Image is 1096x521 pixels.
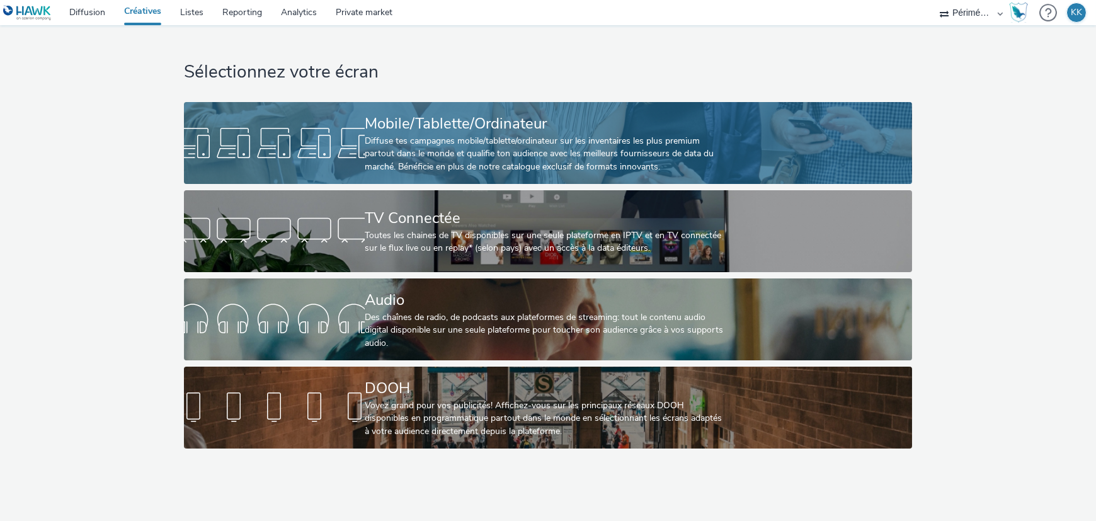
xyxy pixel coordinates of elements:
[184,102,911,184] a: Mobile/Tablette/OrdinateurDiffuse tes campagnes mobile/tablette/ordinateur sur les inventaires le...
[365,311,726,350] div: Des chaînes de radio, de podcasts aux plateformes de streaming: tout le contenu audio digital dis...
[184,190,911,272] a: TV ConnectéeToutes les chaines de TV disponibles sur une seule plateforme en IPTV et en TV connec...
[365,135,726,173] div: Diffuse tes campagnes mobile/tablette/ordinateur sur les inventaires les plus premium partout dan...
[3,5,52,21] img: undefined Logo
[365,289,726,311] div: Audio
[365,207,726,229] div: TV Connectée
[184,278,911,360] a: AudioDes chaînes de radio, de podcasts aux plateformes de streaming: tout le contenu audio digita...
[365,229,726,255] div: Toutes les chaines de TV disponibles sur une seule plateforme en IPTV et en TV connectée sur le f...
[365,113,726,135] div: Mobile/Tablette/Ordinateur
[1071,3,1082,22] div: KK
[365,377,726,399] div: DOOH
[365,399,726,438] div: Voyez grand pour vos publicités! Affichez-vous sur les principaux réseaux DOOH disponibles en pro...
[1009,3,1033,23] a: Hawk Academy
[184,367,911,449] a: DOOHVoyez grand pour vos publicités! Affichez-vous sur les principaux réseaux DOOH disponibles en...
[184,60,911,84] h1: Sélectionnez votre écran
[1009,3,1028,23] img: Hawk Academy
